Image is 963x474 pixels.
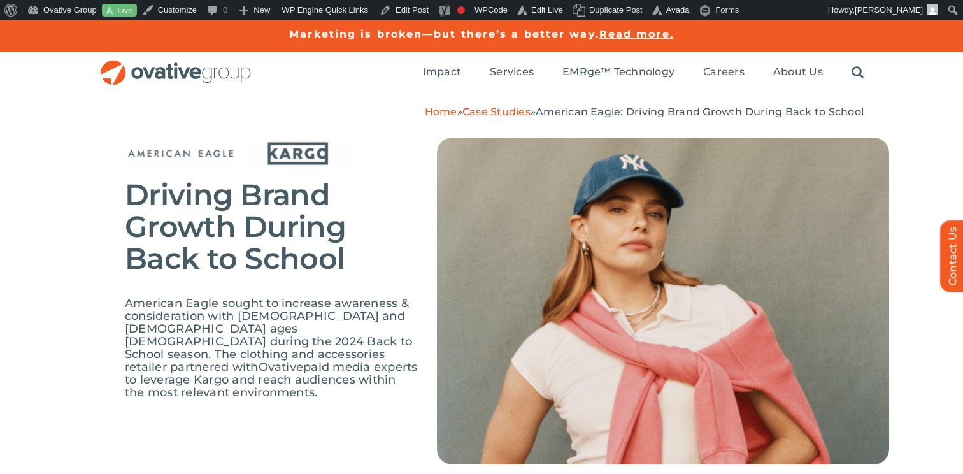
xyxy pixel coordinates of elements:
[423,52,864,93] nav: Menu
[457,6,465,14] div: Focus keyphrase not set
[599,28,674,40] a: Read more.
[423,66,461,78] span: Impact
[462,106,531,118] a: Case Studies
[125,360,418,399] span: paid media experts to leverage Kargo and reach audiences within the most relevant environments.
[437,138,889,464] img: American-Eagle-2.png
[425,106,457,118] a: Home
[289,28,599,40] a: Marketing is broken—but there’s a better way.
[852,66,864,80] a: Search
[855,5,923,15] span: [PERSON_NAME]
[773,66,823,78] span: About Us
[562,66,674,78] span: EMRge™ Technology
[536,106,864,118] span: American Eagle: Driving Brand Growth During Back to School
[425,106,864,118] span: » »
[490,66,534,78] span: Services
[562,66,674,80] a: EMRge™ Technology
[703,66,745,80] a: Careers
[490,66,534,80] a: Services
[125,176,346,276] span: Driving Brand Growth During Back to School
[125,296,412,374] span: American Eagle sought to increase awareness & consideration with [DEMOGRAPHIC_DATA] and [DEMOGRAP...
[703,66,745,78] span: Careers
[423,66,461,80] a: Impact
[99,59,252,71] a: OG_Full_horizontal_RGB
[259,360,304,374] span: Ovative
[102,4,137,17] a: Live
[773,66,823,80] a: About Us
[125,138,236,169] img: American Eagle
[242,138,353,169] img: Kargo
